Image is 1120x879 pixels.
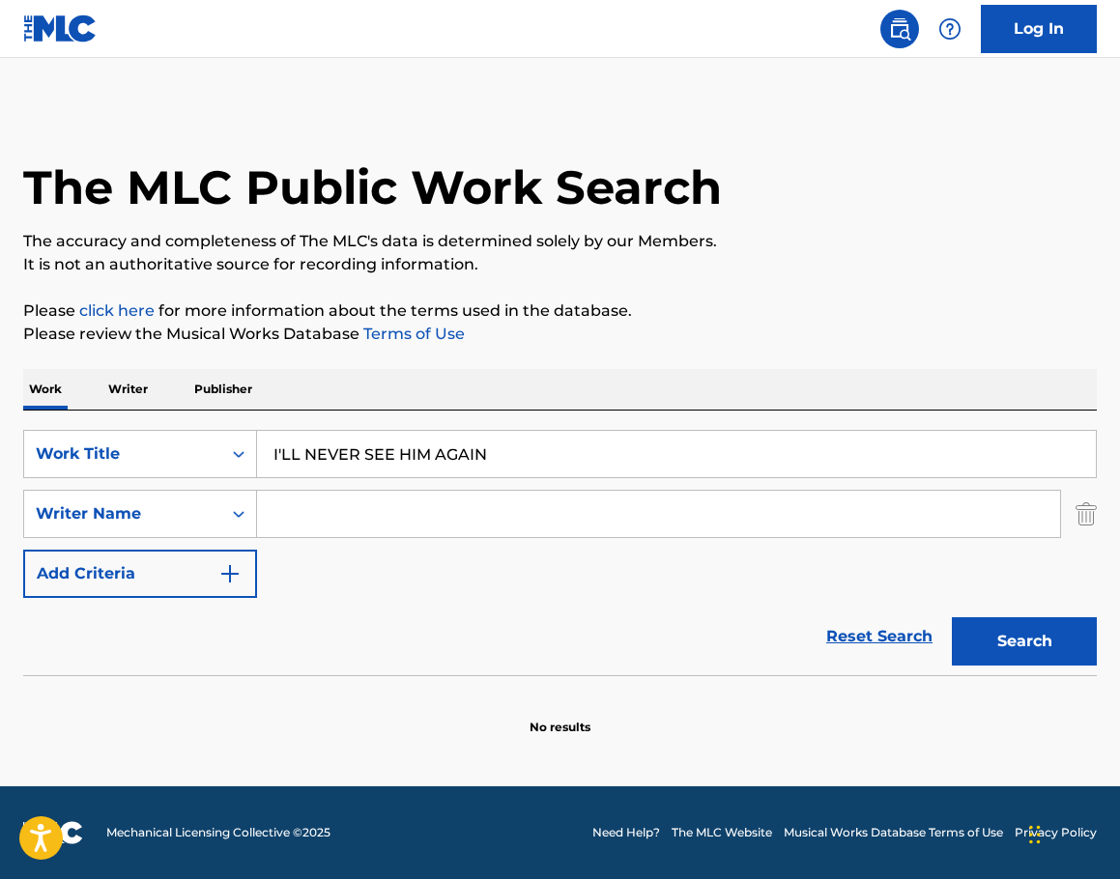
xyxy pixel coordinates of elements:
p: Writer [102,369,154,410]
img: help [938,17,962,41]
p: Publisher [188,369,258,410]
a: Public Search [880,10,919,48]
img: Delete Criterion [1076,490,1097,538]
div: Drag [1029,806,1041,864]
div: Work Title [36,442,210,466]
a: The MLC Website [672,824,772,841]
p: It is not an authoritative source for recording information. [23,253,1097,276]
button: Search [952,617,1097,666]
h1: The MLC Public Work Search [23,158,722,216]
img: MLC Logo [23,14,98,43]
a: click here [79,301,155,320]
a: Terms of Use [359,325,465,343]
a: Reset Search [817,615,942,658]
form: Search Form [23,430,1097,675]
span: Mechanical Licensing Collective © 2025 [106,824,330,841]
p: Work [23,369,68,410]
p: The accuracy and completeness of The MLC's data is determined solely by our Members. [23,230,1097,253]
a: Privacy Policy [1015,824,1097,841]
img: logo [23,821,83,844]
a: Log In [981,5,1097,53]
p: No results [530,695,590,736]
button: Add Criteria [23,550,257,598]
div: Writer Name [36,502,210,525]
iframe: Chat Widget [1023,786,1120,879]
p: Please for more information about the terms used in the database. [23,299,1097,323]
img: 9d2ae6d4665cec9f34b9.svg [218,562,242,585]
div: Help [931,10,969,48]
a: Musical Works Database Terms of Use [784,824,1003,841]
img: search [888,17,911,41]
p: Please review the Musical Works Database [23,323,1097,346]
a: Need Help? [592,824,660,841]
